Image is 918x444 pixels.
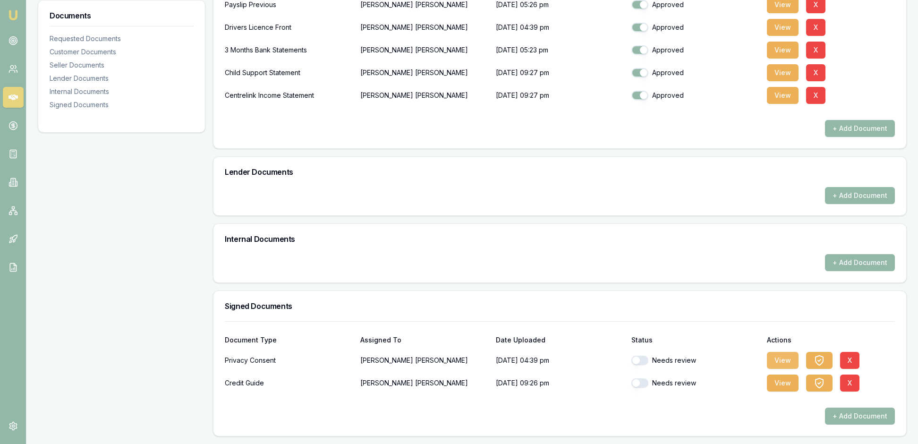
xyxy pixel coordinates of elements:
[631,68,759,77] div: Approved
[50,74,194,83] div: Lender Documents
[767,64,799,81] button: View
[50,12,194,19] h3: Documents
[767,352,799,369] button: View
[225,337,353,343] div: Document Type
[496,63,624,82] p: [DATE] 09:27 pm
[360,18,488,37] p: [PERSON_NAME] [PERSON_NAME]
[225,374,353,393] div: Credit Guide
[50,47,194,57] div: Customer Documents
[767,19,799,36] button: View
[496,374,624,393] p: [DATE] 09:26 pm
[496,351,624,370] p: [DATE] 04:39 pm
[225,18,353,37] div: Drivers Licence Front
[360,337,488,343] div: Assigned To
[825,187,895,204] button: + Add Document
[806,64,825,81] button: X
[840,375,859,392] button: X
[360,374,488,393] p: [PERSON_NAME] [PERSON_NAME]
[50,100,194,110] div: Signed Documents
[50,34,194,43] div: Requested Documents
[767,42,799,59] button: View
[825,254,895,271] button: + Add Document
[496,18,624,37] p: [DATE] 04:39 pm
[767,337,895,343] div: Actions
[825,408,895,425] button: + Add Document
[631,23,759,32] div: Approved
[360,86,488,105] p: [PERSON_NAME] [PERSON_NAME]
[806,19,825,36] button: X
[631,45,759,55] div: Approved
[225,168,895,176] h3: Lender Documents
[631,337,759,343] div: Status
[496,41,624,60] p: [DATE] 05:23 pm
[767,375,799,392] button: View
[225,86,353,105] div: Centrelink Income Statement
[806,87,825,104] button: X
[8,9,19,21] img: emu-icon-u.png
[225,41,353,60] div: 3 Months Bank Statements
[360,351,488,370] p: [PERSON_NAME] [PERSON_NAME]
[225,63,353,82] div: Child Support Statement
[496,337,624,343] div: Date Uploaded
[825,120,895,137] button: + Add Document
[840,352,859,369] button: X
[806,42,825,59] button: X
[50,87,194,96] div: Internal Documents
[631,356,759,365] div: Needs review
[225,351,353,370] div: Privacy Consent
[631,378,759,388] div: Needs review
[225,302,895,310] h3: Signed Documents
[50,60,194,70] div: Seller Documents
[631,91,759,100] div: Approved
[360,63,488,82] p: [PERSON_NAME] [PERSON_NAME]
[767,87,799,104] button: View
[496,86,624,105] p: [DATE] 09:27 pm
[360,41,488,60] p: [PERSON_NAME] [PERSON_NAME]
[225,235,895,243] h3: Internal Documents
